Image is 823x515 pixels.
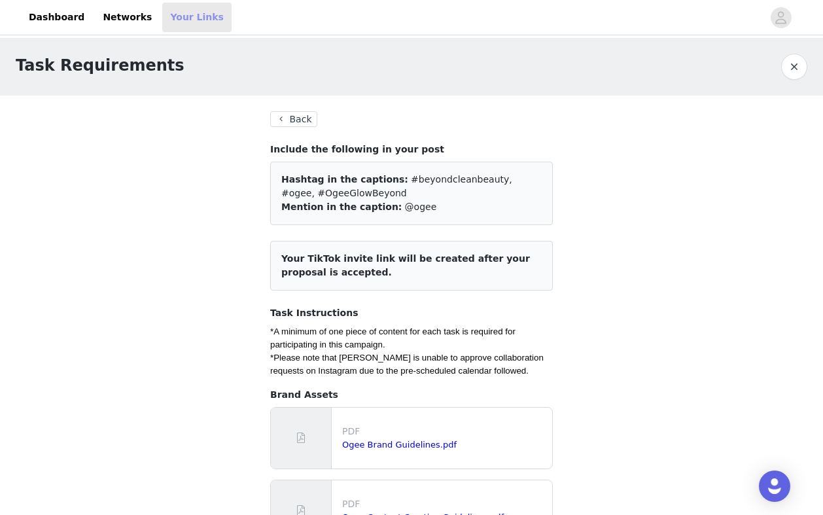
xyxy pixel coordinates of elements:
a: Networks [95,3,160,32]
p: PDF [342,425,547,438]
span: *Please note that [PERSON_NAME] is unable to approve collaboration requests on Instagram due to t... [270,353,544,376]
span: Your TikTok invite link will be created after your proposal is accepted. [281,253,530,277]
p: PDF [342,497,547,511]
a: Ogee Brand Guidelines.pdf [342,440,457,450]
h4: Include the following in your post [270,143,553,156]
a: Your Links [162,3,232,32]
span: *A minimum of one piece of content for each task is required for participating in this campaign. [270,327,516,349]
span: Hashtag in the captions: [281,174,408,185]
span: Mention in the caption: [281,202,402,212]
div: Open Intercom Messenger [759,471,790,502]
h1: Task Requirements [16,54,184,77]
span: @ogee [405,202,437,212]
h4: Brand Assets [270,388,553,402]
button: Back [270,111,317,127]
h4: Task Instructions [270,306,553,320]
a: Dashboard [21,3,92,32]
div: avatar [775,7,787,28]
